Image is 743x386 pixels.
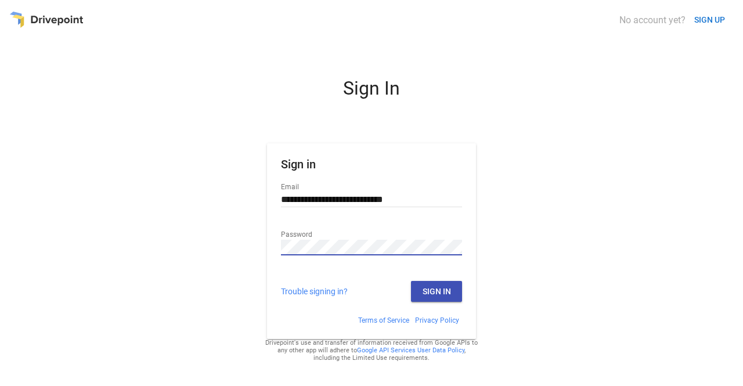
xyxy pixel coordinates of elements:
button: Sign In [411,281,462,302]
div: Sign In [232,77,511,109]
a: Privacy Policy [415,316,459,324]
div: Drivepoint's use and transfer of information received from Google APIs to any other app will adhe... [265,339,478,362]
div: No account yet? [619,15,686,26]
a: Google API Services User Data Policy [357,347,464,354]
button: SIGN UP [690,9,730,31]
a: Trouble signing in? [281,287,348,296]
h1: Sign in [281,157,462,181]
a: Terms of Service [358,316,409,324]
